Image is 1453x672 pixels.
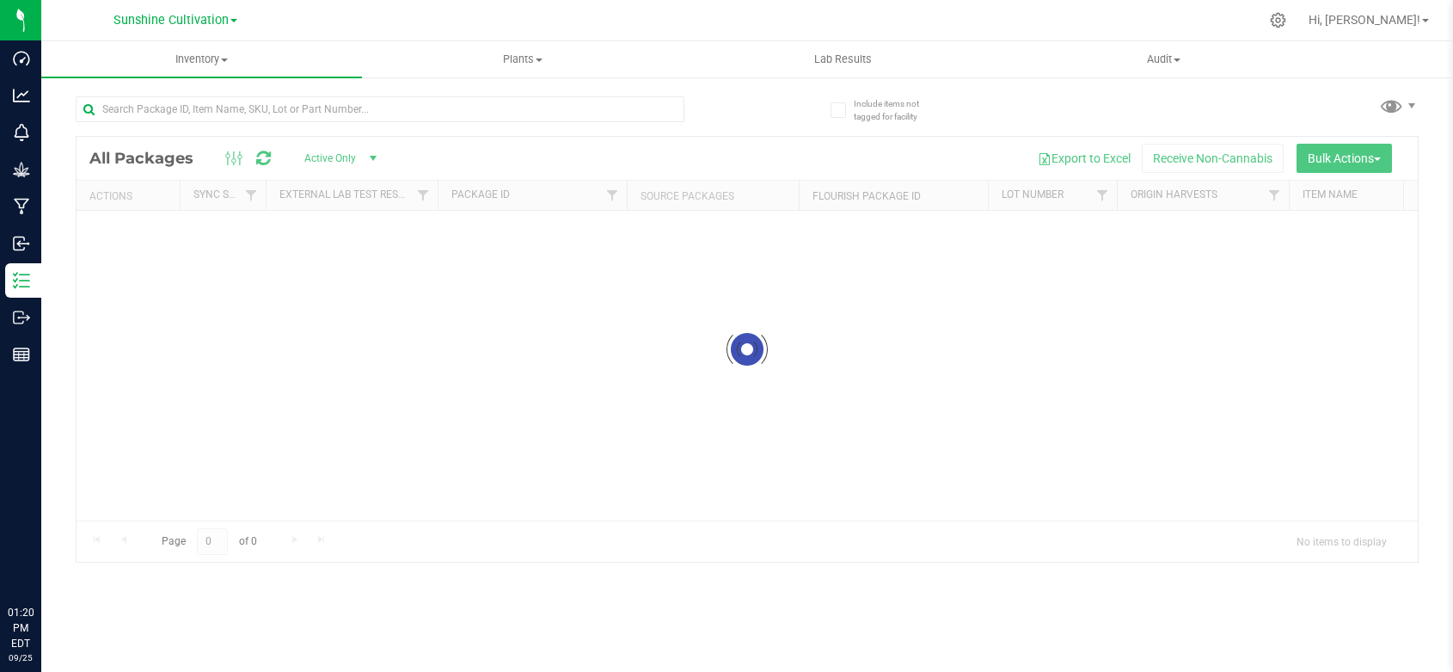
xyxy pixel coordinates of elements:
inline-svg: Dashboard [13,50,30,67]
inline-svg: Analytics [13,87,30,104]
a: Audit [1003,41,1324,77]
inline-svg: Reports [13,346,30,363]
inline-svg: Grow [13,161,30,178]
span: Plants [363,52,682,67]
a: Plants [362,41,683,77]
input: Search Package ID, Item Name, SKU, Lot or Part Number... [76,96,684,122]
span: Lab Results [791,52,895,67]
span: Inventory [41,52,362,67]
span: Hi, [PERSON_NAME]! [1309,13,1420,27]
span: Include items not tagged for facility [854,97,940,123]
inline-svg: Manufacturing [13,198,30,215]
inline-svg: Outbound [13,309,30,326]
p: 01:20 PM EDT [8,605,34,651]
inline-svg: Inbound [13,235,30,252]
a: Lab Results [683,41,1003,77]
inline-svg: Monitoring [13,124,30,141]
span: Sunshine Cultivation [113,13,229,28]
p: 09/25 [8,651,34,664]
inline-svg: Inventory [13,272,30,289]
a: Inventory [41,41,362,77]
span: Audit [1004,52,1323,67]
div: Manage settings [1267,12,1289,28]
